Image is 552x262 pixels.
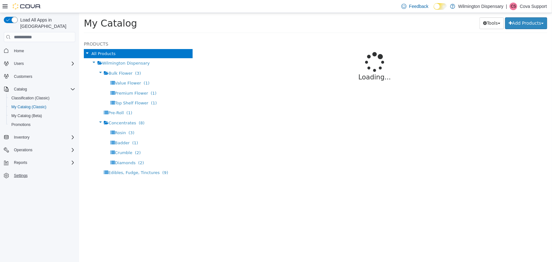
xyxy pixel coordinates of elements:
img: Cova [13,3,41,9]
span: Concentrates [29,108,57,112]
span: (8) [60,108,65,112]
span: Operations [14,147,33,153]
span: Classification (Classic) [9,94,75,102]
span: Rosin [36,117,47,122]
span: (3) [56,58,62,63]
span: Top Shelf Flower [36,88,69,92]
nav: Complex example [4,43,75,196]
span: (1) [72,88,78,92]
span: My Catalog (Classic) [11,104,47,109]
span: (1) [47,97,53,102]
button: Home [1,46,78,55]
span: Premium Flower [36,78,69,83]
span: Wilmington Dispensary [23,48,71,53]
button: Inventory [11,134,32,141]
span: My Catalog (Classic) [9,103,75,111]
button: Users [1,59,78,68]
span: My Catalog [5,5,58,16]
span: All Products [12,38,36,43]
a: Home [11,47,27,55]
span: Inventory [11,134,75,141]
p: Loading... [142,59,449,70]
a: Classification (Classic) [9,94,52,102]
div: Cova Support [510,3,517,10]
span: Pre-Roll [29,97,45,102]
span: Users [11,60,75,67]
button: Tools [400,4,425,16]
span: Catalog [11,85,75,93]
span: (1) [71,78,77,83]
span: Promotions [11,122,31,127]
h5: Products [5,27,114,35]
span: Reports [11,159,75,166]
input: Dark Mode [434,3,447,10]
span: Catalog [14,87,27,92]
span: (1) [65,68,70,72]
span: Settings [14,173,28,178]
span: Badder [36,128,51,132]
button: My Catalog (Classic) [6,103,78,111]
a: Customers [11,73,35,80]
a: My Catalog (Beta) [9,112,45,120]
p: | [506,3,507,10]
a: My Catalog (Classic) [9,103,49,111]
span: Value Flower [36,68,62,72]
button: Add Products [426,4,468,16]
p: Wilmington Dispensary [458,3,504,10]
button: Users [11,60,26,67]
span: (3) [49,117,55,122]
button: Catalog [1,85,78,94]
span: Promotions [9,121,75,128]
button: Operations [1,146,78,154]
span: (2) [59,147,65,152]
span: Reports [14,160,27,165]
span: Home [14,48,24,53]
button: My Catalog (Beta) [6,111,78,120]
span: My Catalog (Beta) [11,113,42,118]
a: Promotions [9,121,33,128]
span: Settings [11,172,75,179]
span: Inventory [14,135,29,140]
button: Promotions [6,120,78,129]
button: Reports [1,158,78,167]
button: Classification (Classic) [6,94,78,103]
button: Settings [1,171,78,180]
span: Users [14,61,24,66]
span: Classification (Classic) [11,96,50,101]
button: Customers [1,72,78,81]
span: Load All Apps in [GEOGRAPHIC_DATA] [18,17,75,29]
p: Cova Support [520,3,547,10]
span: Customers [14,74,32,79]
span: Operations [11,146,75,154]
button: Catalog [11,85,29,93]
button: Reports [11,159,30,166]
span: Feedback [409,3,428,9]
button: Operations [11,146,35,154]
span: Customers [11,72,75,80]
span: My Catalog (Beta) [9,112,75,120]
a: Settings [11,172,30,179]
span: Crumble [36,137,53,142]
span: Diamonds [36,147,56,152]
span: (9) [83,157,89,162]
span: (2) [56,137,62,142]
span: Edibles, Fudge, Tinctures [29,157,80,162]
span: Bulk Flower [29,58,53,63]
span: CS [511,3,516,10]
button: Inventory [1,133,78,142]
span: Home [11,47,75,54]
span: (1) [53,128,59,132]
